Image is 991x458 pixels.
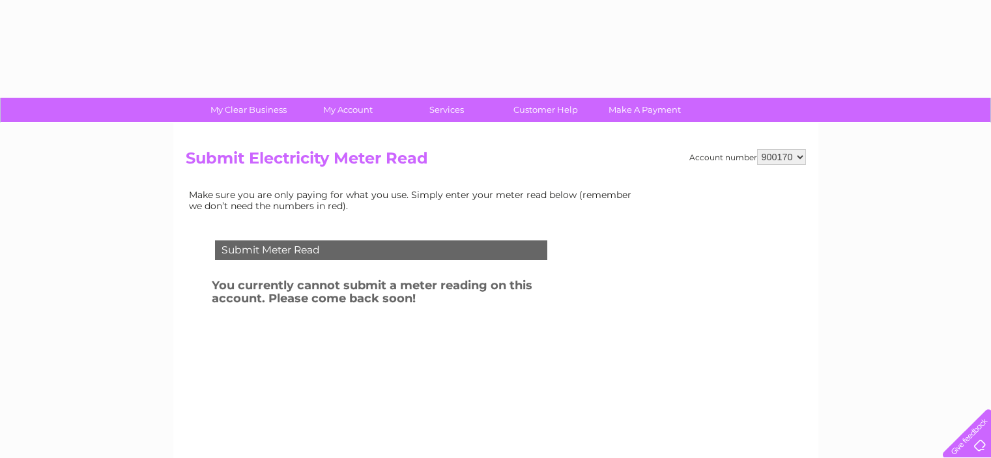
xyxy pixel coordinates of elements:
[393,98,500,122] a: Services
[212,276,582,312] h3: You currently cannot submit a meter reading on this account. Please come back soon!
[195,98,302,122] a: My Clear Business
[689,149,806,165] div: Account number
[294,98,401,122] a: My Account
[186,149,806,174] h2: Submit Electricity Meter Read
[215,240,547,260] div: Submit Meter Read
[186,186,642,214] td: Make sure you are only paying for what you use. Simply enter your meter read below (remember we d...
[492,98,599,122] a: Customer Help
[591,98,698,122] a: Make A Payment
